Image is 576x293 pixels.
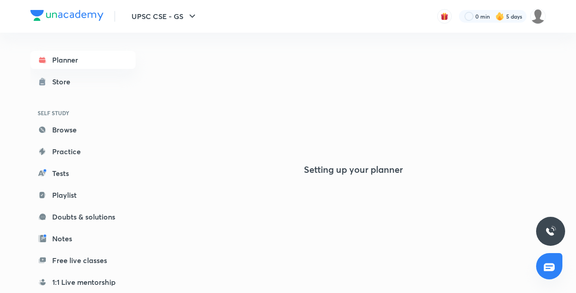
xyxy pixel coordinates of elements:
a: Store [30,73,136,91]
button: UPSC CSE - GS [126,7,203,25]
img: Company Logo [30,10,103,21]
a: Tests [30,164,136,182]
a: Notes [30,230,136,248]
a: Company Logo [30,10,103,23]
h6: SELF STUDY [30,105,136,121]
img: avatar [440,12,449,20]
img: ttu [545,226,556,237]
img: Akhila [530,9,546,24]
a: Planner [30,51,136,69]
img: streak [495,12,504,21]
a: Browse [30,121,136,139]
a: Practice [30,142,136,161]
div: Store [52,76,76,87]
a: Playlist [30,186,136,204]
button: avatar [437,9,452,24]
a: Doubts & solutions [30,208,136,226]
h4: Setting up your planner [304,164,403,175]
a: 1:1 Live mentorship [30,273,136,291]
a: Free live classes [30,251,136,269]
